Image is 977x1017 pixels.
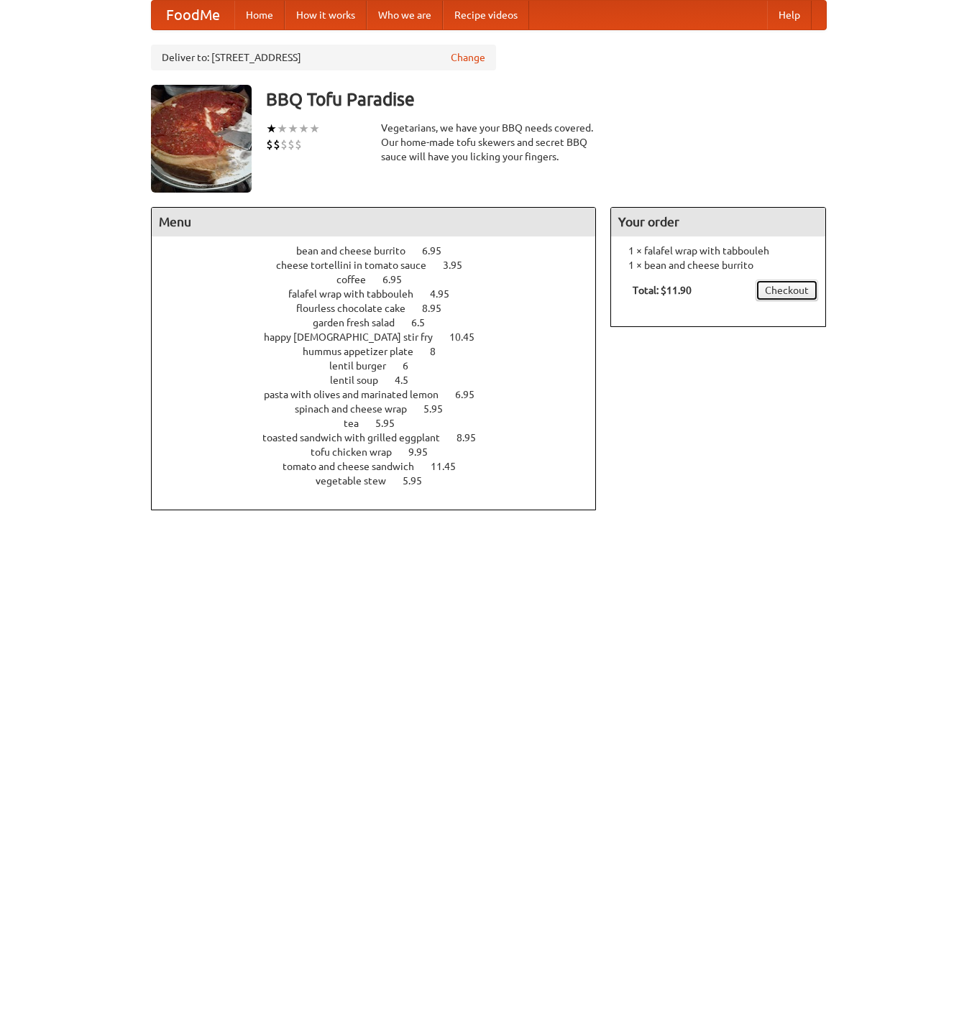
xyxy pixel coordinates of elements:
[288,288,476,300] a: falafel wrap with tabbouleh 4.95
[618,258,818,272] li: 1 × bean and cheese burrito
[443,259,477,271] span: 3.95
[266,137,273,152] li: $
[633,285,692,296] b: Total: $11.90
[264,331,447,343] span: happy [DEMOGRAPHIC_DATA] stir fry
[451,50,485,65] a: Change
[152,208,596,236] h4: Menu
[329,360,400,372] span: lentil burger
[611,208,825,236] h4: Your order
[344,418,373,429] span: tea
[280,137,288,152] li: $
[296,303,420,314] span: flourless chocolate cake
[288,288,428,300] span: falafel wrap with tabbouleh
[430,346,450,357] span: 8
[431,461,470,472] span: 11.45
[303,346,462,357] a: hummus appetizer plate 8
[375,418,409,429] span: 5.95
[430,288,464,300] span: 4.95
[411,317,439,328] span: 6.5
[395,374,423,386] span: 4.5
[403,475,436,487] span: 5.95
[266,121,277,137] li: ★
[455,389,489,400] span: 6.95
[381,121,597,164] div: Vegetarians, we have your BBQ needs covered. Our home-made tofu skewers and secret BBQ sauce will...
[311,446,406,458] span: tofu chicken wrap
[449,331,489,343] span: 10.45
[295,403,469,415] a: spinach and cheese wrap 5.95
[767,1,812,29] a: Help
[264,331,501,343] a: happy [DEMOGRAPHIC_DATA] stir fry 10.45
[316,475,400,487] span: vegetable stew
[367,1,443,29] a: Who we are
[298,121,309,137] li: ★
[262,432,454,443] span: toasted sandwich with grilled eggplant
[262,432,503,443] a: toasted sandwich with grilled eggplant 8.95
[423,403,457,415] span: 5.95
[296,245,468,257] a: bean and cheese burrito 6.95
[403,360,423,372] span: 6
[288,137,295,152] li: $
[336,274,380,285] span: coffee
[756,280,818,301] a: Checkout
[313,317,409,328] span: garden fresh salad
[283,461,428,472] span: tomato and cheese sandwich
[296,245,420,257] span: bean and cheese burrito
[151,45,496,70] div: Deliver to: [STREET_ADDRESS]
[316,475,449,487] a: vegetable stew 5.95
[295,403,421,415] span: spinach and cheese wrap
[311,446,454,458] a: tofu chicken wrap 9.95
[264,389,501,400] a: pasta with olives and marinated lemon 6.95
[276,259,441,271] span: cheese tortellini in tomato sauce
[264,389,453,400] span: pasta with olives and marinated lemon
[277,121,288,137] li: ★
[303,346,428,357] span: hummus appetizer plate
[309,121,320,137] li: ★
[266,85,827,114] h3: BBQ Tofu Paradise
[296,303,468,314] a: flourless chocolate cake 8.95
[288,121,298,137] li: ★
[295,137,302,152] li: $
[152,1,234,29] a: FoodMe
[330,374,435,386] a: lentil soup 4.5
[285,1,367,29] a: How it works
[457,432,490,443] span: 8.95
[330,374,393,386] span: lentil soup
[313,317,451,328] a: garden fresh salad 6.5
[329,360,435,372] a: lentil burger 6
[382,274,416,285] span: 6.95
[408,446,442,458] span: 9.95
[151,85,252,193] img: angular.jpg
[273,137,280,152] li: $
[618,244,818,258] li: 1 × falafel wrap with tabbouleh
[234,1,285,29] a: Home
[422,303,456,314] span: 8.95
[344,418,421,429] a: tea 5.95
[422,245,456,257] span: 6.95
[443,1,529,29] a: Recipe videos
[283,461,482,472] a: tomato and cheese sandwich 11.45
[336,274,428,285] a: coffee 6.95
[276,259,489,271] a: cheese tortellini in tomato sauce 3.95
